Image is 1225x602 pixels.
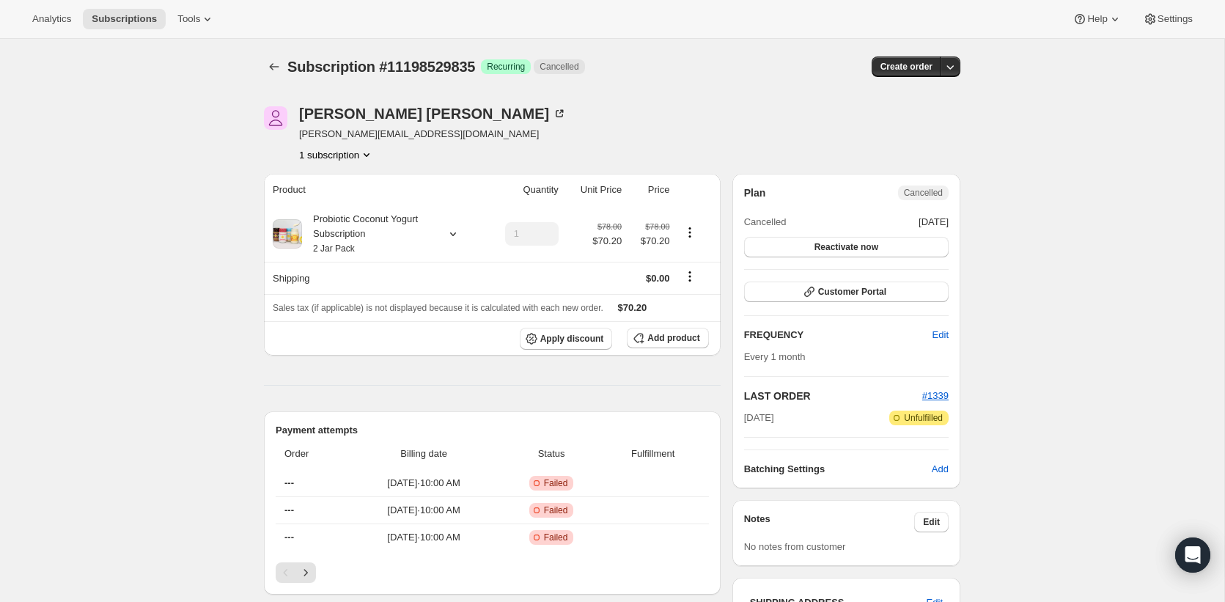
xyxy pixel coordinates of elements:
span: Reactivate now [814,241,878,253]
span: Customer Portal [818,286,886,298]
span: Fulfillment [606,447,700,461]
button: Analytics [23,9,80,29]
button: Subscriptions [83,9,166,29]
th: Shipping [264,262,485,294]
span: --- [284,477,294,488]
span: [DATE] [919,215,949,230]
button: Next [295,562,316,583]
span: No notes from customer [744,541,846,552]
span: Help [1087,13,1107,25]
button: Customer Portal [744,282,949,302]
span: Create order [880,61,932,73]
button: Product actions [299,147,374,162]
span: Subscriptions [92,13,157,25]
h3: Notes [744,512,915,532]
small: $78.00 [597,222,622,231]
h2: LAST ORDER [744,389,922,403]
h2: Plan [744,186,766,200]
div: Probiotic Coconut Yogurt Subscription [302,212,434,256]
span: Edit [923,516,940,528]
button: Apply discount [520,328,613,350]
button: Shipping actions [678,268,702,285]
span: [DATE] · 10:00 AM [351,476,497,491]
button: Help [1064,9,1130,29]
small: 2 Jar Pack [313,243,355,254]
span: $70.20 [630,234,669,249]
button: Settings [1134,9,1202,29]
span: --- [284,532,294,543]
span: Failed [544,532,568,543]
span: [DATE] · 10:00 AM [351,530,497,545]
span: Recurring [487,61,525,73]
button: Product actions [678,224,702,241]
h2: Payment attempts [276,423,709,438]
button: Add [923,458,957,481]
span: Apply discount [540,333,604,345]
a: #1339 [922,390,949,401]
span: $70.20 [618,302,647,313]
button: #1339 [922,389,949,403]
span: $0.00 [646,273,670,284]
button: Edit [924,323,957,347]
span: Status [505,447,597,461]
span: david barberich [264,106,287,130]
th: Quantity [485,174,563,206]
th: Unit Price [563,174,626,206]
span: Add [932,462,949,477]
th: Product [264,174,485,206]
button: Edit [914,512,949,532]
span: [DATE] · 10:00 AM [351,503,497,518]
span: Every 1 month [744,351,806,362]
span: Unfulfilled [904,412,943,424]
span: Billing date [351,447,497,461]
span: Subscription #11198529835 [287,59,475,75]
small: $78.00 [645,222,669,231]
h6: Batching Settings [744,462,932,477]
nav: Pagination [276,562,709,583]
span: [DATE] [744,411,774,425]
button: Reactivate now [744,237,949,257]
span: Add product [647,332,699,344]
span: Cancelled [904,187,943,199]
span: Cancelled [744,215,787,230]
span: Failed [544,504,568,516]
button: Subscriptions [264,56,284,77]
div: Open Intercom Messenger [1175,537,1210,573]
span: Analytics [32,13,71,25]
button: Add product [627,328,708,348]
img: product img [273,219,302,249]
span: $70.20 [592,234,622,249]
span: Edit [932,328,949,342]
button: Tools [169,9,224,29]
th: Order [276,438,347,470]
div: [PERSON_NAME] [PERSON_NAME] [299,106,567,121]
span: Cancelled [540,61,578,73]
span: Tools [177,13,200,25]
span: Settings [1158,13,1193,25]
span: --- [284,504,294,515]
span: [PERSON_NAME][EMAIL_ADDRESS][DOMAIN_NAME] [299,127,567,142]
button: Create order [872,56,941,77]
th: Price [626,174,674,206]
span: Failed [544,477,568,489]
h2: FREQUENCY [744,328,932,342]
span: Sales tax (if applicable) is not displayed because it is calculated with each new order. [273,303,603,313]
